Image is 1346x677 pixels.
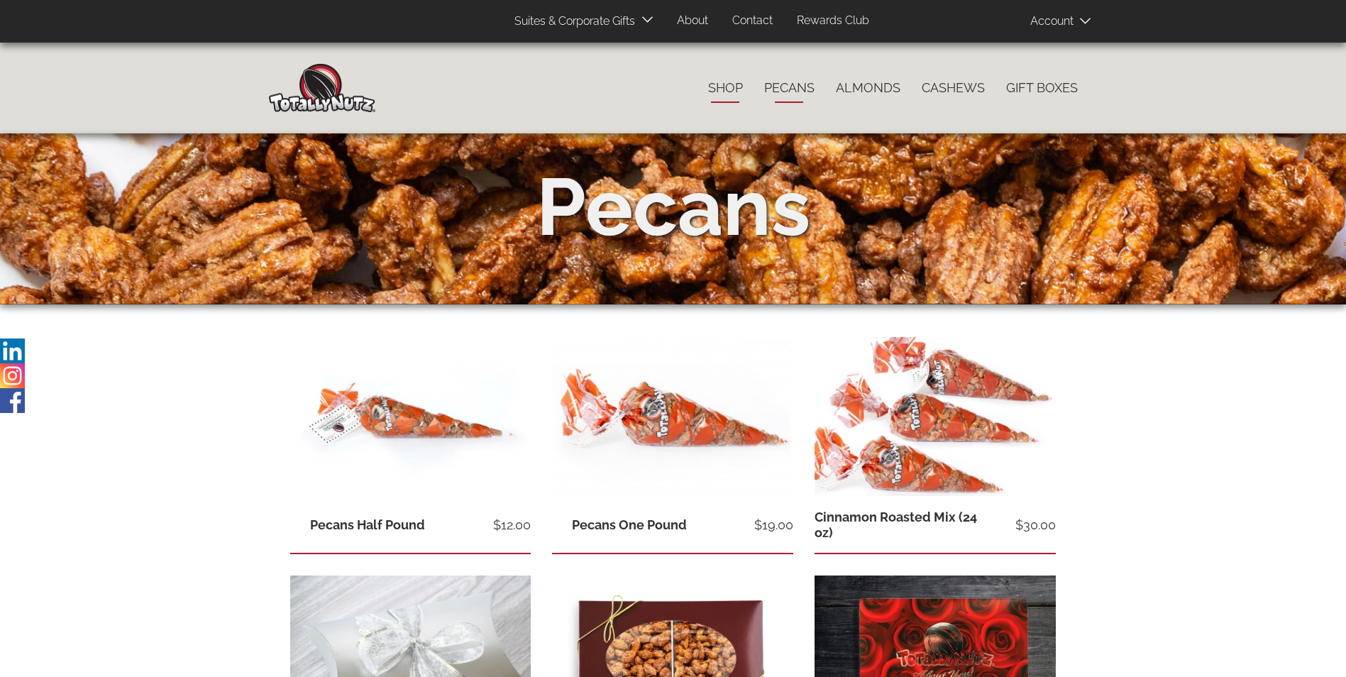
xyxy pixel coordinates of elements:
a: Gift Boxes [995,73,1088,103]
a: Pecans [754,73,825,103]
a: Cashews [911,73,995,103]
img: one 8 oz bag of each nut: Almonds, cashews, and pecans [815,337,1056,498]
a: Pecans One Pound [572,517,687,532]
a: Pecans Half Pound [310,517,425,532]
a: Almonds [825,73,911,103]
a: Shop [697,73,754,103]
a: Rewards Club [786,7,880,35]
img: 1 pound of freshly roasted cinnamon glazed pecans in a totally nutz poly bag [552,337,793,498]
div: Pecans [536,150,810,264]
a: Contact [722,7,783,35]
a: Cinnamon Roasted Mix (24 oz) [815,510,977,540]
img: Home [269,64,375,112]
a: Suites & Corporate Gifts [504,8,639,35]
img: half pound of cinnamon roasted pecans [290,337,531,498]
a: About [666,7,719,35]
